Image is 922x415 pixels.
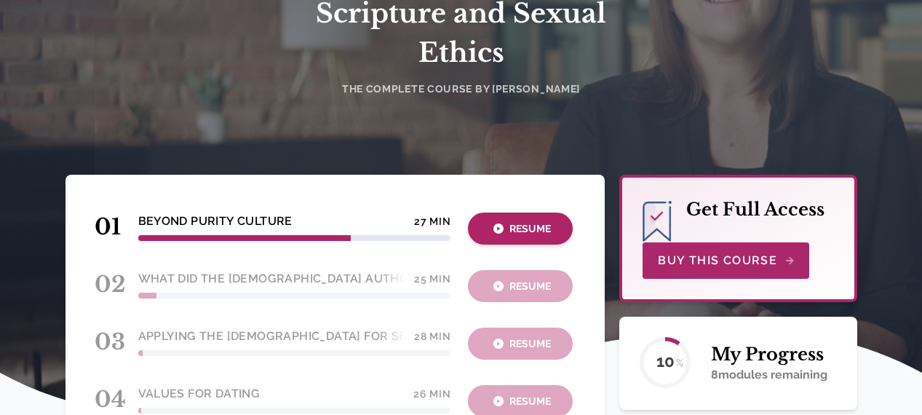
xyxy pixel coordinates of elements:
img: bookmark-icon.png [643,201,672,242]
p: 8 modules remaining [711,366,827,384]
text: 10 [656,351,675,370]
h4: Beyond Purity Culture [138,213,293,230]
div: Resume [472,221,568,237]
h2: Get Full Access [686,198,824,221]
span: Buy This Course [658,252,794,269]
button: Buy This Course [643,242,809,279]
span: 01 [95,213,121,240]
button: Resume [468,213,573,245]
h4: 27 min [414,216,450,227]
h2: My Progress [711,343,827,366]
h4: The Complete Course by [PERSON_NAME] [298,82,624,96]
